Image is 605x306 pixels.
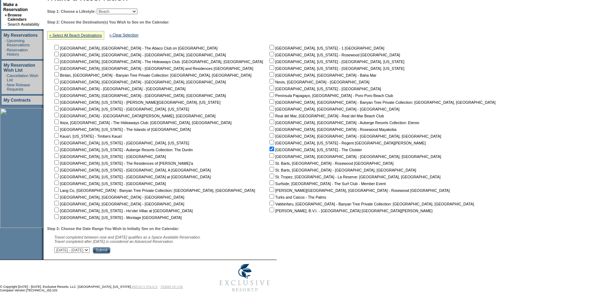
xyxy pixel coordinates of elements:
nobr: Lang Co, [GEOGRAPHIC_DATA] - Banyan Tree Private Collection: [GEOGRAPHIC_DATA], [GEOGRAPHIC_DATA] [53,188,255,193]
b: Step 1: Choose a Lifestyle: [47,9,96,14]
b: Step 3: Choose the Date Range You Wish to Initially See on the Calendar: [47,226,179,231]
nobr: St. Tropez, [GEOGRAPHIC_DATA] - La Reserve: [GEOGRAPHIC_DATA], [GEOGRAPHIC_DATA] [268,175,440,179]
nobr: St. Barts, [GEOGRAPHIC_DATA] - Rosewood [GEOGRAPHIC_DATA] [268,161,393,165]
td: · [5,39,6,47]
b: Step 2: Choose the Destination(s) You Wish to See on the Calendar: [47,20,170,24]
nobr: [GEOGRAPHIC_DATA], [US_STATE] - [GEOGRAPHIC_DATA] [268,87,381,91]
nobr: Turks and Caicos - The Palms [268,195,326,199]
nobr: [GEOGRAPHIC_DATA] - [GEOGRAPHIC_DATA][PERSON_NAME], [GEOGRAPHIC_DATA] [53,114,216,118]
nobr: [GEOGRAPHIC_DATA], [GEOGRAPHIC_DATA] - [GEOGRAPHIC_DATA], [GEOGRAPHIC_DATA] [53,93,226,98]
nobr: [GEOGRAPHIC_DATA], [GEOGRAPHIC_DATA] - Banyan Tree Private Collection: [GEOGRAPHIC_DATA], [GEOGRA... [268,100,495,104]
span: Travel completed between now and [DATE] qualifies as a Space Available Reservation. [54,235,201,239]
td: · [5,73,6,82]
nobr: [GEOGRAPHIC_DATA], [US_STATE] - 1 [GEOGRAPHIC_DATA] [268,46,384,50]
nobr: Real del Mar, [GEOGRAPHIC_DATA] - Real del Mar Beach Club [268,114,384,118]
nobr: [GEOGRAPHIC_DATA], [US_STATE] - [GEOGRAPHIC_DATA] [53,154,166,159]
nobr: [GEOGRAPHIC_DATA], [GEOGRAPHIC_DATA] - [GEOGRAPHIC_DATA], [GEOGRAPHIC_DATA] [268,134,441,138]
nobr: [GEOGRAPHIC_DATA] - [GEOGRAPHIC_DATA] - [GEOGRAPHIC_DATA] [53,87,186,91]
nobr: [GEOGRAPHIC_DATA], [US_STATE] - Auberge Resorts Collection: The Dunlin [53,148,193,152]
nobr: Nevis, [GEOGRAPHIC_DATA] - [GEOGRAPHIC_DATA] [268,80,369,84]
nobr: [GEOGRAPHIC_DATA], [GEOGRAPHIC_DATA] - Baha Mar [268,73,376,77]
a: Cancellation Wish List [7,73,38,82]
nobr: [GEOGRAPHIC_DATA], [US_STATE] - Montage [GEOGRAPHIC_DATA] [53,215,182,220]
nobr: [GEOGRAPHIC_DATA], [GEOGRAPHIC_DATA] - [GEOGRAPHIC_DATA] [53,195,184,199]
nobr: [PERSON_NAME][GEOGRAPHIC_DATA], [GEOGRAPHIC_DATA] - Rosewood [GEOGRAPHIC_DATA] [268,188,450,193]
nobr: Bintan, [GEOGRAPHIC_DATA] - Banyan Tree Private Collection: [GEOGRAPHIC_DATA], [GEOGRAPHIC_DATA] [53,73,252,77]
a: My Reservations [4,33,37,38]
nobr: [GEOGRAPHIC_DATA], [US_STATE] - The Residences of [PERSON_NAME]'a [53,161,193,165]
nobr: St. Barts, [GEOGRAPHIC_DATA] - [GEOGRAPHIC_DATA], [GEOGRAPHIC_DATA] [268,168,416,172]
nobr: [GEOGRAPHIC_DATA], [US_STATE] - Regent [GEOGRAPHIC_DATA][PERSON_NAME] [268,141,426,145]
nobr: [GEOGRAPHIC_DATA], [US_STATE] - [GEOGRAPHIC_DATA], A [GEOGRAPHIC_DATA] [53,168,211,172]
nobr: [GEOGRAPHIC_DATA], [US_STATE] - [GEOGRAPHIC_DATA] [53,182,166,186]
nobr: Vabbinfaru, [GEOGRAPHIC_DATA] - Banyan Tree Private Collection: [GEOGRAPHIC_DATA], [GEOGRAPHIC_DATA] [268,202,474,206]
a: New Release Requests [7,83,30,91]
nobr: [GEOGRAPHIC_DATA], [GEOGRAPHIC_DATA] - Auberge Resorts Collection: Etereo [268,121,419,125]
nobr: [GEOGRAPHIC_DATA], [US_STATE] - [GEOGRAPHIC_DATA] at [GEOGRAPHIC_DATA] [53,175,211,179]
a: Reservation History [7,48,28,56]
nobr: [GEOGRAPHIC_DATA], [GEOGRAPHIC_DATA] - [GEOGRAPHIC_DATA] and Residences [GEOGRAPHIC_DATA] [53,66,253,71]
nobr: [GEOGRAPHIC_DATA], [US_STATE] - [GEOGRAPHIC_DATA], [US_STATE] [53,107,189,111]
a: My Reservation Wish List [4,63,35,73]
a: Search Availability [7,22,39,26]
b: » [5,13,7,17]
td: · [5,48,6,56]
nobr: [GEOGRAPHIC_DATA], [GEOGRAPHIC_DATA] - [GEOGRAPHIC_DATA] [53,202,184,206]
nobr: [GEOGRAPHIC_DATA], [US_STATE] - [GEOGRAPHIC_DATA], [US_STATE] [268,66,404,71]
a: TERMS OF USE [161,285,183,289]
nobr: [GEOGRAPHIC_DATA], [US_STATE] - Rosewood [GEOGRAPHIC_DATA] [268,53,400,57]
nobr: [GEOGRAPHIC_DATA], [GEOGRAPHIC_DATA] - [GEOGRAPHIC_DATA], [GEOGRAPHIC_DATA] [53,80,226,84]
nobr: Peninsula Papagayo, [GEOGRAPHIC_DATA] - Poro Poro Beach Club [268,93,393,98]
a: » Clear Selection [110,33,138,37]
nobr: Travel completed after [DATE] is considered an Advanced Reservation. [54,239,174,244]
nobr: [GEOGRAPHIC_DATA], [GEOGRAPHIC_DATA] - [GEOGRAPHIC_DATA], [GEOGRAPHIC_DATA] [53,53,226,57]
nobr: [GEOGRAPHIC_DATA], [GEOGRAPHIC_DATA] - Rosewood Mayakoba [268,127,397,132]
td: · [5,22,7,26]
nobr: [GEOGRAPHIC_DATA], [US_STATE] - The Cloister [268,148,362,152]
nobr: [GEOGRAPHIC_DATA], [US_STATE] - [GEOGRAPHIC_DATA], [US_STATE] [53,141,189,145]
a: » Select All Beach Destinations [49,33,102,37]
nobr: [PERSON_NAME], B.V.I. - [GEOGRAPHIC_DATA] [GEOGRAPHIC_DATA][PERSON_NAME] [268,209,433,213]
a: PRIVACY POLICY [132,285,158,289]
input: Submit [93,247,110,254]
nobr: [GEOGRAPHIC_DATA], [US_STATE] - Ho'olei Villas at [GEOGRAPHIC_DATA] [53,209,193,213]
nobr: Kaua'i, [US_STATE] - Timbers Kaua'i [53,134,122,138]
img: Exclusive Resorts [213,260,277,296]
nobr: [GEOGRAPHIC_DATA], [GEOGRAPHIC_DATA] - The Abaco Club on [GEOGRAPHIC_DATA] [53,46,218,50]
a: Browse Calendars [7,13,26,21]
nobr: [GEOGRAPHIC_DATA], [US_STATE] - [PERSON_NAME][GEOGRAPHIC_DATA], [US_STATE] [53,100,221,104]
nobr: Surfside, [GEOGRAPHIC_DATA] - The Surf Club - Member Event [268,182,386,186]
a: Make a Reservation [3,2,28,12]
a: Upcoming Reservations [7,39,30,47]
nobr: [GEOGRAPHIC_DATA], [US_STATE] - [GEOGRAPHIC_DATA], [US_STATE] [268,60,404,64]
nobr: [GEOGRAPHIC_DATA], [GEOGRAPHIC_DATA] - [GEOGRAPHIC_DATA] [268,107,399,111]
td: · [5,83,6,91]
nobr: [GEOGRAPHIC_DATA], [GEOGRAPHIC_DATA] - [GEOGRAPHIC_DATA], [GEOGRAPHIC_DATA] [268,154,441,159]
nobr: Ibiza, [GEOGRAPHIC_DATA] - The Hideaways Club: [GEOGRAPHIC_DATA], [GEOGRAPHIC_DATA] [53,121,232,125]
a: My Contracts [4,98,31,103]
nobr: [GEOGRAPHIC_DATA], [GEOGRAPHIC_DATA] - The Hideaways Club: [GEOGRAPHIC_DATA], [GEOGRAPHIC_DATA] [53,60,263,64]
nobr: [GEOGRAPHIC_DATA], [US_STATE] - The Islands of [GEOGRAPHIC_DATA] [53,127,191,132]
